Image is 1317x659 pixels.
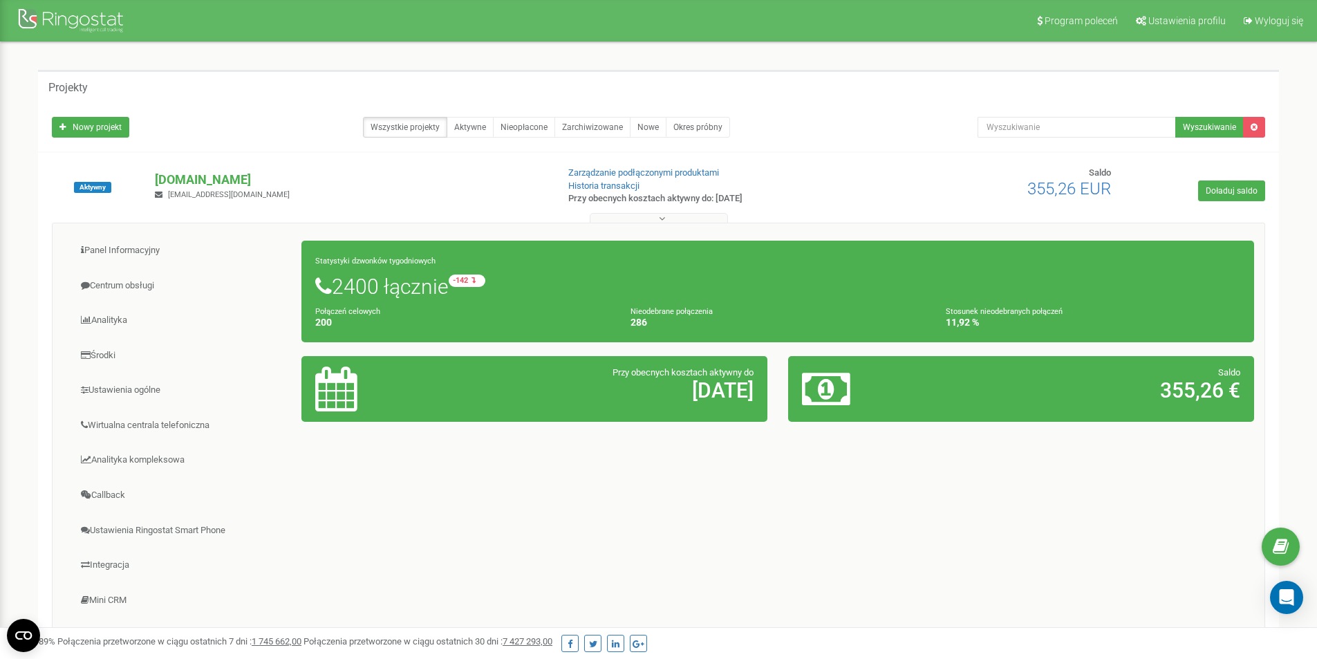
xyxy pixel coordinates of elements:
[1218,367,1240,378] span: Saldo
[315,317,610,328] h4: 200
[1148,15,1226,26] span: Ustawienia profilu
[1270,581,1303,614] div: Open Intercom Messenger
[631,307,713,316] small: Nieodebrane połączenia
[63,584,302,618] a: Mini CRM
[503,636,552,647] u: 7 427 293,00
[252,636,301,647] u: 1 745 662,00
[303,636,552,647] span: Połączenia przetworzone w ciągu ostatnich 30 dni :
[449,275,485,287] small: -142
[978,117,1176,138] input: Wyszukiwanie
[155,171,545,189] p: [DOMAIN_NAME]
[554,117,631,138] a: Zarchiwizowane
[63,269,302,303] a: Centrum obsługi
[1255,15,1303,26] span: Wyloguj się
[630,117,666,138] a: Nowe
[955,379,1240,402] h2: 355,26 €
[666,117,730,138] a: Okres próbny
[468,379,754,402] h2: [DATE]
[63,234,302,268] a: Panel Informacyjny
[568,167,719,178] a: Zarządzanie podłączonymi produktami
[631,317,925,328] h4: 286
[1198,180,1265,201] a: Doładuj saldo
[168,190,290,199] span: [EMAIL_ADDRESS][DOMAIN_NAME]
[74,182,111,193] span: Aktywny
[63,618,302,652] a: Call tracking
[315,307,380,316] small: Połączeń celowych
[613,367,754,378] span: Przy obecnych kosztach aktywny do
[568,180,639,191] a: Historia transakcji
[493,117,555,138] a: Nieopłacone
[57,636,301,647] span: Połączenia przetworzone w ciągu ostatnich 7 dni :
[1027,179,1111,198] span: 355,26 EUR
[447,117,494,138] a: Aktywne
[1045,15,1118,26] span: Program poleceń
[315,275,1240,298] h1: 2400 łącznie
[63,479,302,512] a: Callback
[946,307,1063,316] small: Stosunek nieodebranych połączeń
[568,192,856,205] p: Przy obecnych kosztach aktywny do: [DATE]
[52,117,129,138] a: Nowy projekt
[63,339,302,373] a: Środki
[63,373,302,407] a: Ustawienia ogólne
[1089,167,1111,178] span: Saldo
[63,443,302,477] a: Analityka kompleksowa
[363,117,447,138] a: Wszystkie projekty
[1175,117,1244,138] button: Wyszukiwanie
[315,257,436,266] small: Statystyki dzwonków tygodniowych
[63,548,302,582] a: Integracja
[48,82,88,94] h5: Projekty
[63,409,302,443] a: Wirtualna centrala telefoniczna
[946,317,1240,328] h4: 11,92 %
[63,304,302,337] a: Analityka
[63,514,302,548] a: Ustawienia Ringostat Smart Phone
[7,619,40,652] button: Open CMP widget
